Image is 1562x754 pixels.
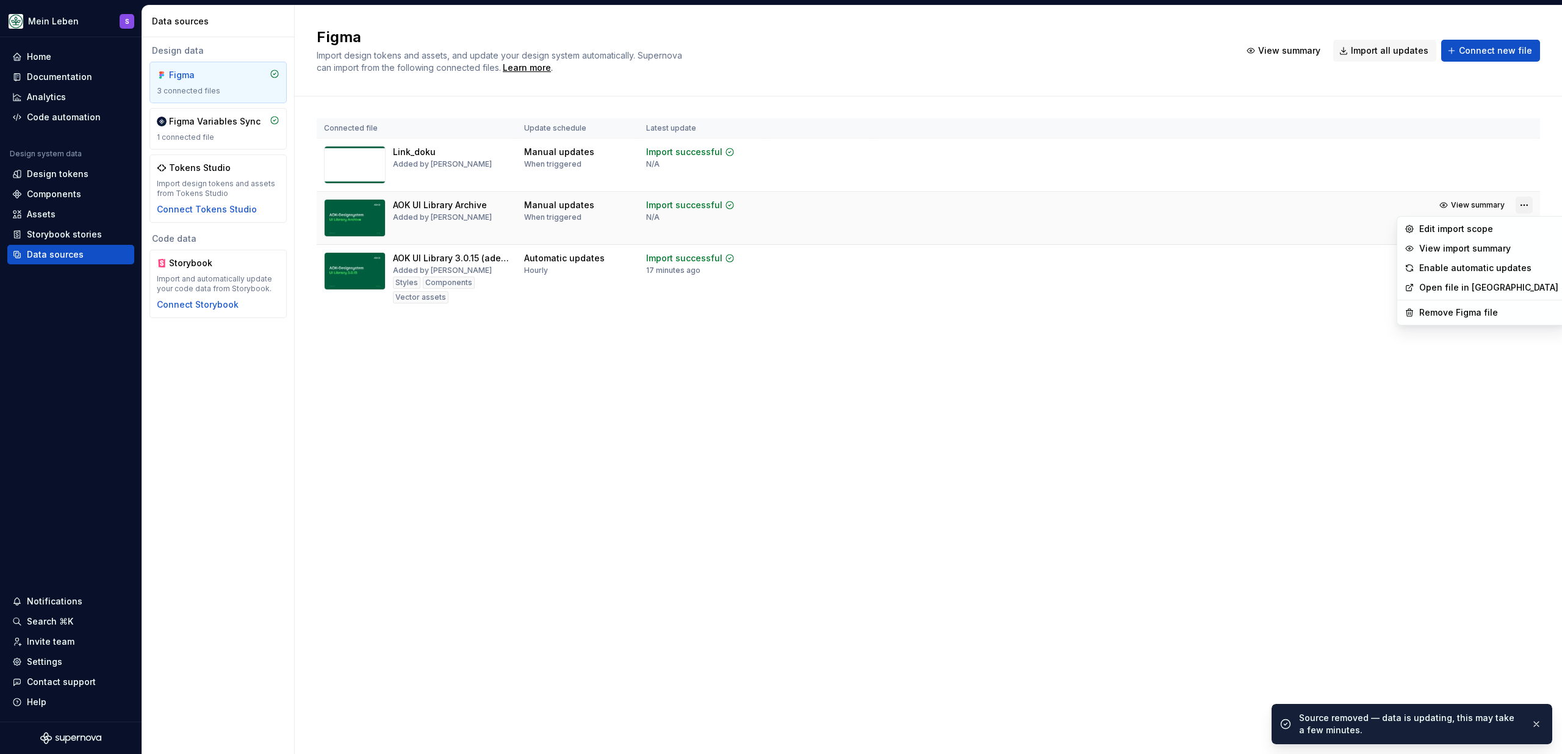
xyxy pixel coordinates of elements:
[1419,306,1558,319] div: Remove Figma file
[1419,242,1558,255] div: View import summary
[1299,712,1521,736] div: Source removed — data is updating, this may take a few minutes.
[1419,262,1558,274] div: Enable automatic updates
[1419,223,1558,235] div: Edit import scope
[1419,281,1558,294] a: Open file in [GEOGRAPHIC_DATA]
